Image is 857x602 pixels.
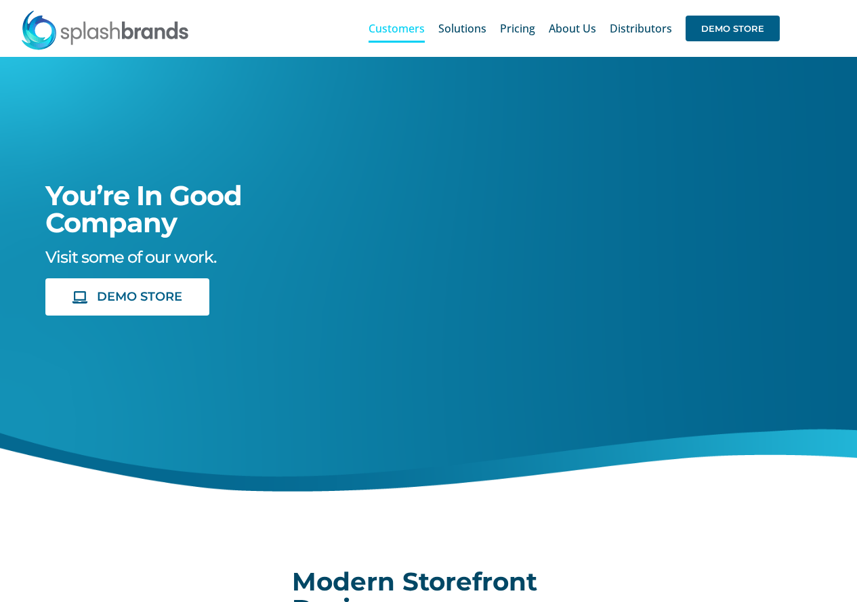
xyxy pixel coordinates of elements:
img: Piper Pilot Ship [399,130,518,182]
span: You’re In Good Company [45,179,242,239]
span: About Us [549,23,596,34]
span: Solutions [438,23,486,34]
a: Distributors [610,7,672,50]
span: DEMO STORE [686,16,780,41]
a: livestrong-5E-website [394,328,522,343]
nav: Main Menu [369,7,780,50]
a: sng-1C [547,315,666,330]
img: SplashBrands.com Logo [20,9,190,50]
img: Arrow Store [551,144,663,169]
a: enhabit-stacked-white [696,222,814,237]
a: Pricing [500,7,535,50]
img: Salad And Go Store [547,317,666,357]
img: Enhabit Gear Store [696,224,814,274]
a: Customers [369,7,425,50]
span: DEMO STORE [97,290,182,304]
span: Visit some of our work. [45,247,216,267]
a: DEMO STORE [45,278,209,316]
a: piper-White [399,128,518,143]
span: Distributors [610,23,672,34]
img: I Am Second Store [696,131,814,181]
a: enhabit-stacked-white [696,129,814,144]
img: Livestrong Store [394,330,522,345]
img: Carrier Brand Store [547,226,666,274]
a: arrow-white [551,142,663,157]
a: carrier-1B [547,224,666,239]
a: revlon-flat-white [696,326,814,341]
img: Revlon [696,328,814,347]
span: Pricing [500,23,535,34]
span: Customers [369,23,425,34]
img: aviagen-1C [390,222,526,278]
a: DEMO STORE [686,7,780,50]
